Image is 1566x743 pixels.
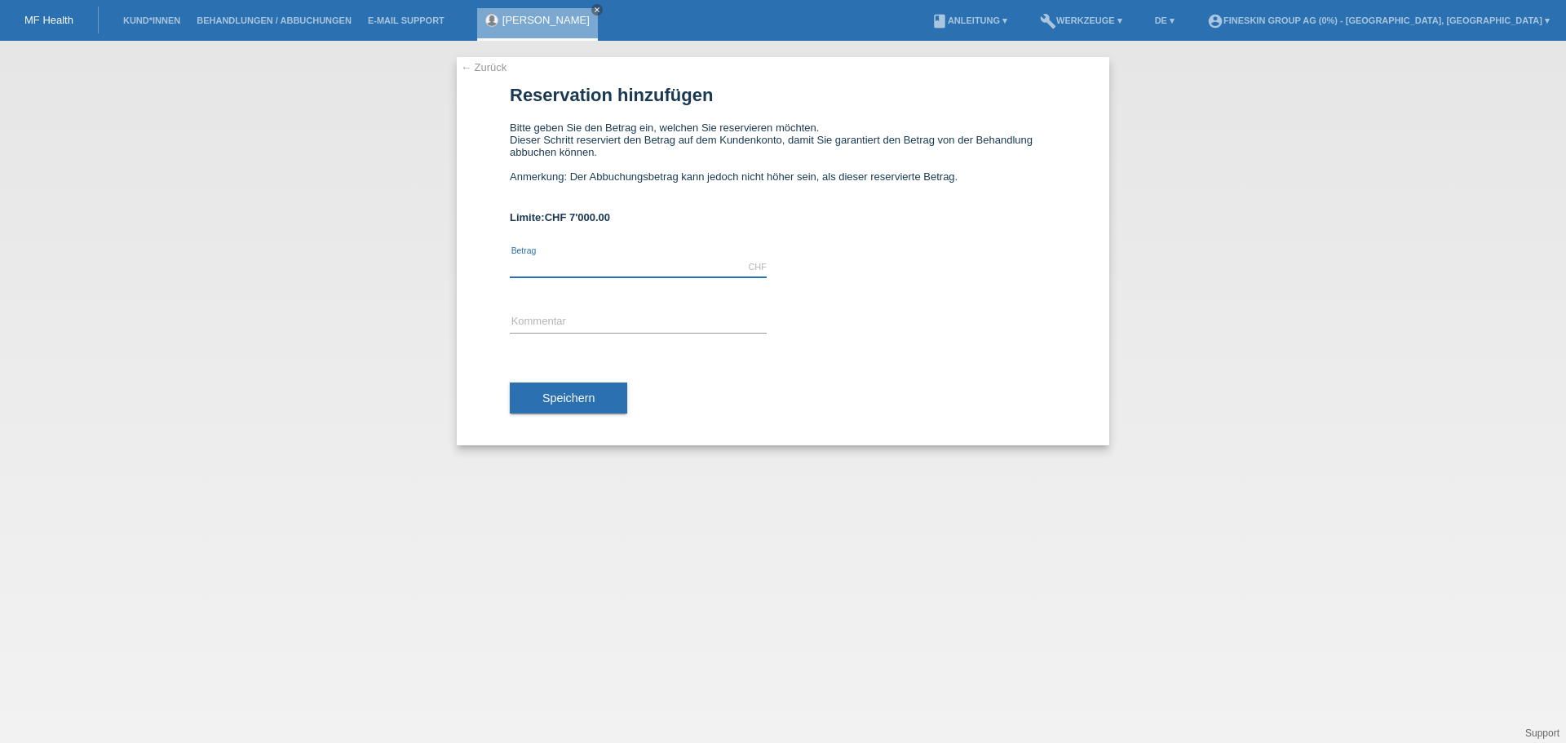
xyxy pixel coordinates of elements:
[545,211,610,223] span: CHF 7'000.00
[542,391,595,405] span: Speichern
[593,6,601,14] i: close
[502,14,590,26] a: [PERSON_NAME]
[1525,728,1559,739] a: Support
[510,122,1056,195] div: Bitte geben Sie den Betrag ein, welchen Sie reservieren möchten. Dieser Schritt reserviert den Be...
[923,15,1015,25] a: bookAnleitung ▾
[1147,15,1183,25] a: DE ▾
[1040,13,1056,29] i: build
[360,15,453,25] a: E-Mail Support
[510,383,627,414] button: Speichern
[188,15,360,25] a: Behandlungen / Abbuchungen
[510,85,1056,105] h1: Reservation hinzufügen
[24,14,73,26] a: MF Health
[1207,13,1223,29] i: account_circle
[1199,15,1558,25] a: account_circleFineSkin Group AG (0%) - [GEOGRAPHIC_DATA], [GEOGRAPHIC_DATA] ▾
[931,13,948,29] i: book
[591,4,603,15] a: close
[461,61,507,73] a: ← Zurück
[115,15,188,25] a: Kund*innen
[510,211,610,223] b: Limite:
[1032,15,1130,25] a: buildWerkzeuge ▾
[748,262,767,272] div: CHF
